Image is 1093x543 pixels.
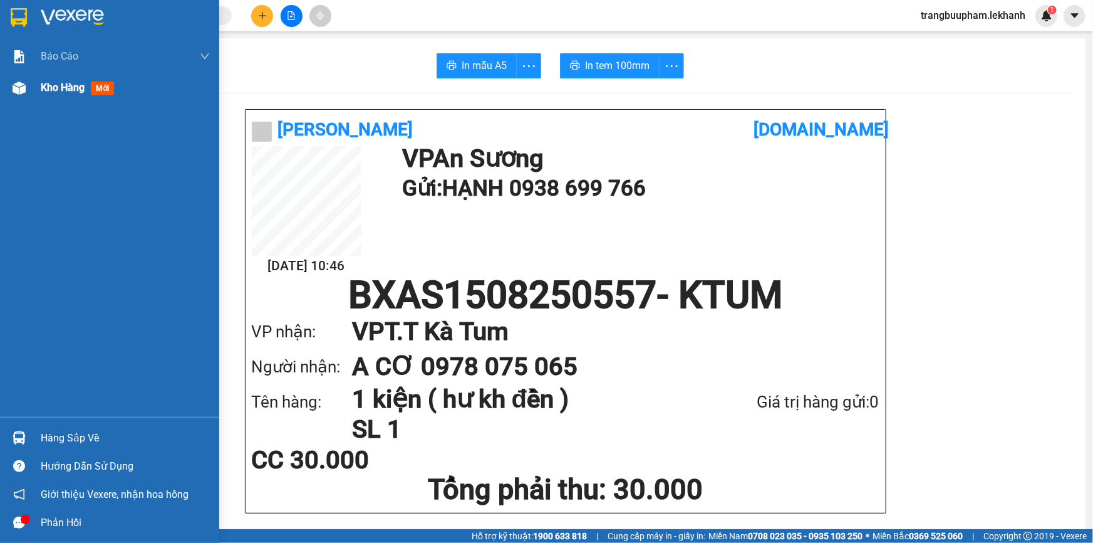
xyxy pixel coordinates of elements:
[1069,10,1080,21] span: caret-down
[120,93,138,107] span: DĐ:
[533,531,587,541] strong: 1900 633 818
[252,473,879,507] h1: Tổng phải thu: 30.000
[316,11,324,20] span: aim
[1041,10,1052,21] img: icon-new-feature
[120,54,247,69] div: [PERSON_NAME]
[402,171,873,206] h1: Gửi: HẠNH 0938 699 766
[866,534,869,539] span: ⚪️
[596,529,598,543] span: |
[251,5,273,27] button: plus
[13,50,26,63] img: solution-icon
[13,517,25,529] span: message
[447,60,457,72] span: printer
[437,53,517,78] button: printerIn mẫu A5
[120,11,150,24] span: Nhận:
[11,26,111,41] div: thắng
[11,11,111,26] div: An Sương
[13,488,25,500] span: notification
[570,60,580,72] span: printer
[11,41,111,58] div: 0973163183
[909,531,963,541] strong: 0369 525 060
[120,11,247,54] div: [PERSON_NAME][GEOGRAPHIC_DATA]
[258,11,267,20] span: plus
[1050,6,1054,14] span: 1
[517,58,541,74] span: more
[41,487,189,502] span: Giới thiệu Vexere, nhận hoa hồng
[281,5,303,27] button: file-add
[1048,6,1057,14] sup: 1
[13,82,26,95] img: warehouse-icon
[352,349,854,384] h1: A CƠ 0978 075 065
[138,87,171,108] span: K13
[708,529,862,543] span: Miền Nam
[41,429,210,448] div: Hàng sắp về
[252,448,459,473] div: CC 30.000
[41,48,78,64] span: Báo cáo
[1023,532,1032,540] span: copyright
[660,58,683,74] span: more
[11,8,27,27] img: logo-vxr
[13,431,26,445] img: warehouse-icon
[911,8,1035,23] span: trangbuupham.lekhanh
[1064,5,1085,27] button: caret-down
[659,53,684,78] button: more
[252,354,352,380] div: Người nhận:
[309,5,331,27] button: aim
[13,460,25,472] span: question-circle
[252,256,361,277] h2: [DATE] 10:46
[41,514,210,532] div: Phản hồi
[560,53,660,78] button: printerIn tem 100mm
[873,529,963,543] span: Miền Bắc
[252,277,879,314] h1: BXAS1508250557 - KTUM
[252,389,352,415] div: Tên hàng:
[748,531,862,541] strong: 0708 023 035 - 0935 103 250
[352,384,691,414] h1: 1 kiện ( hư kh đền )
[585,58,650,73] span: In tem 100mm
[352,414,691,445] h1: SL 1
[462,58,507,73] span: In mẫu A5
[352,314,854,349] h1: VP T.T Kà Tum
[972,529,974,543] span: |
[691,389,879,415] div: Giá trị hàng gửi: 0
[754,119,889,140] b: [DOMAIN_NAME]
[41,82,85,93] span: Kho hàng
[402,146,873,171] h1: VP An Sương
[91,82,114,95] span: mới
[200,51,210,61] span: down
[287,11,296,20] span: file-add
[120,69,247,87] div: 0398899414
[11,12,30,25] span: Gửi:
[41,457,210,476] div: Hướng dẫn sử dụng
[252,319,352,345] div: VP nhận:
[516,53,541,78] button: more
[472,529,587,543] span: Hỗ trợ kỹ thuật:
[608,529,705,543] span: Cung cấp máy in - giấy in:
[278,119,413,140] b: [PERSON_NAME]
